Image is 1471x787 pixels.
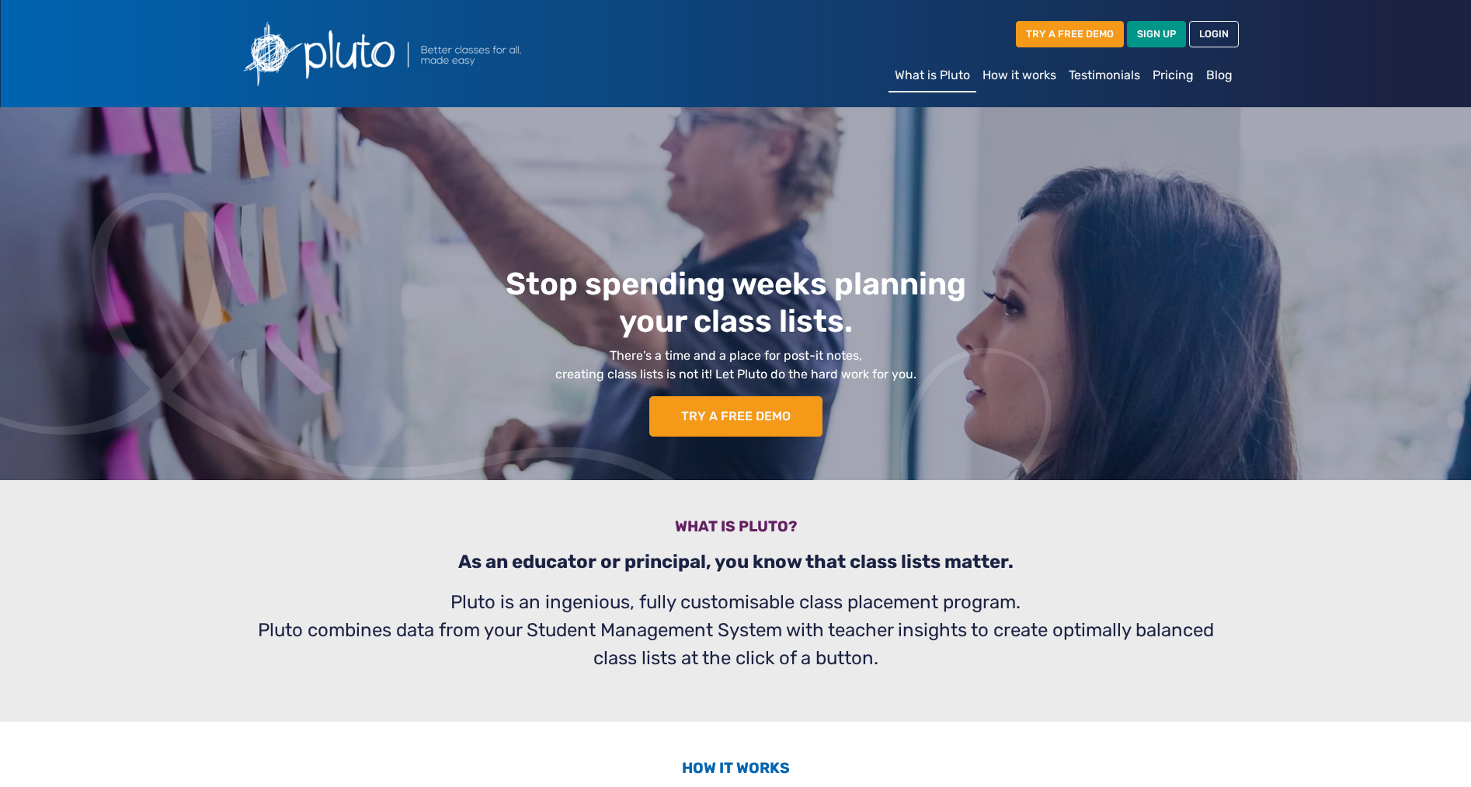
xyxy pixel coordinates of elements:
a: TRY A FREE DEMO [1016,21,1124,47]
a: What is Pluto [889,60,976,92]
img: Pluto logo with the text Better classes for all, made easy [232,12,605,95]
p: There’s a time and a place for post-it notes, creating class lists is not it! Let Pluto do the ha... [221,346,1250,384]
p: Pluto is an ingenious, fully customisable class placement program. Pluto combines data from your ... [242,588,1229,672]
a: SIGN UP [1127,21,1186,47]
h1: Stop spending weeks planning your class lists. [221,266,1250,340]
b: As an educator or principal, you know that class lists matter. [458,551,1014,573]
a: TRY A FREE DEMO [649,396,822,437]
a: LOGIN [1189,21,1239,47]
h3: How it works [242,759,1229,783]
a: How it works [976,60,1062,91]
a: Pricing [1146,60,1200,91]
a: Testimonials [1062,60,1146,91]
a: Blog [1200,60,1239,91]
h3: What is pluto? [242,517,1229,541]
